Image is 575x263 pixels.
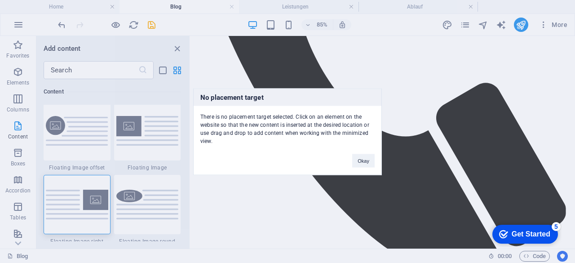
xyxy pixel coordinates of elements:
button: Okay [352,154,375,167]
div: Get Started 5 items remaining, 0% complete [7,4,73,23]
h3: No placement target [194,89,381,106]
div: Get Started [27,10,65,18]
div: There is no placement target selected. Click on an element on the website so that the new content... [194,106,381,145]
div: 5 [66,2,75,11]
